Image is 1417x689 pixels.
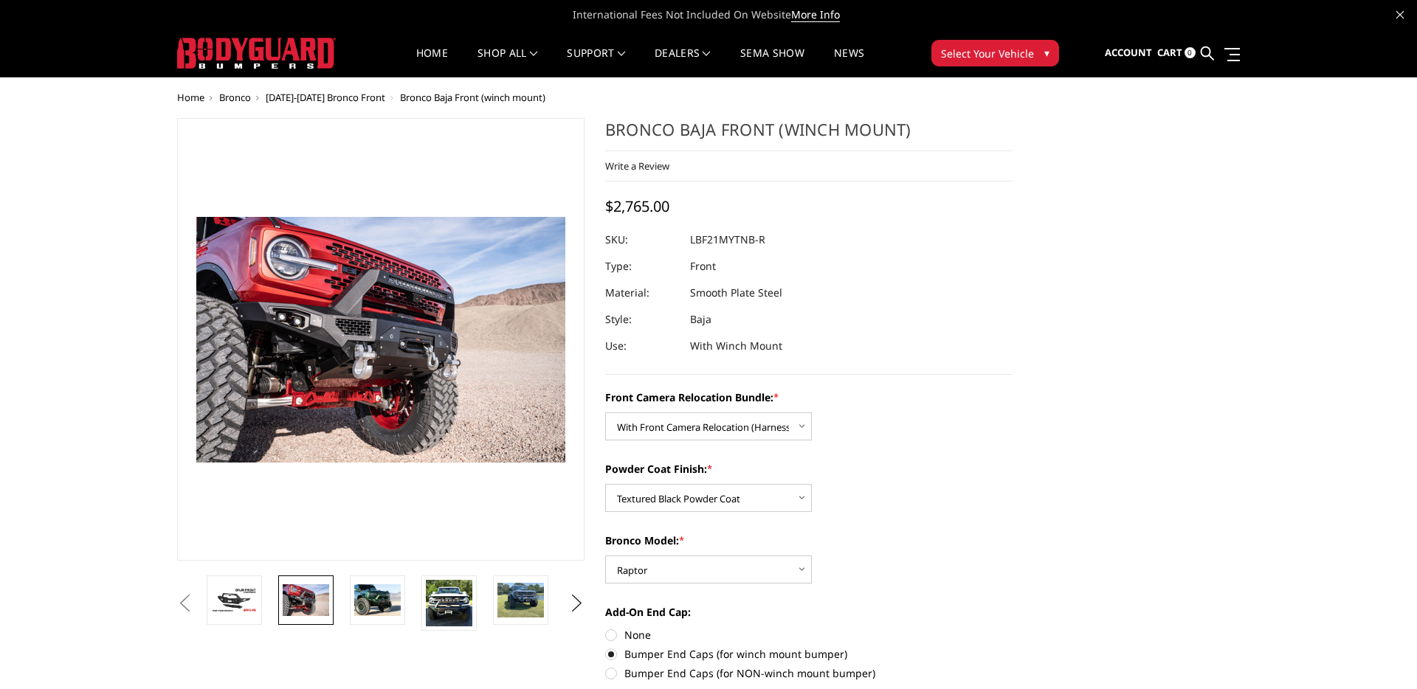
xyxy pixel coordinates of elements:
dt: Material: [605,280,679,306]
span: ▾ [1044,45,1049,60]
button: Select Your Vehicle [931,40,1059,66]
label: Add-On End Cap: [605,604,1013,620]
h1: Bronco Baja Front (winch mount) [605,118,1013,151]
a: More Info [791,7,840,22]
dt: SKU: [605,226,679,253]
dd: Front [690,253,716,280]
dd: LBF21MYTNB-R [690,226,765,253]
dd: Baja [690,306,711,333]
span: Cart [1157,46,1182,59]
a: SEMA Show [740,48,804,77]
dd: With Winch Mount [690,333,782,359]
dt: Use: [605,333,679,359]
dt: Type: [605,253,679,280]
button: Next [566,592,588,614]
dd: Smooth Plate Steel [690,280,782,306]
span: $2,765.00 [605,196,669,216]
label: Bumper End Caps (for NON-winch mount bumper) [605,665,1013,681]
a: Home [177,91,204,104]
img: Bronco Baja Front (winch mount) [354,584,401,615]
a: Cart 0 [1157,33,1196,73]
label: Bronco Model: [605,533,1013,548]
a: Bronco [219,91,251,104]
span: 0 [1185,47,1196,58]
a: shop all [477,48,537,77]
img: Bodyguard Ford Bronco [211,587,258,613]
span: Bronco Baja Front (winch mount) [400,91,545,104]
a: Account [1105,33,1152,73]
a: Write a Review [605,159,669,173]
label: Front Camera Relocation Bundle: [605,389,1013,405]
a: Support [567,48,625,77]
img: BODYGUARD BUMPERS [177,38,336,69]
dt: Style: [605,306,679,333]
img: Bronco Baja Front (winch mount) [497,583,544,617]
label: None [605,627,1013,643]
a: Dealers [655,48,711,77]
label: Bumper End Caps (for winch mount bumper) [605,646,1013,662]
img: Bronco Baja Front (winch mount) [283,584,329,615]
a: Bodyguard Ford Bronco [177,118,585,561]
img: Bronco Baja Front (winch mount) [426,580,472,626]
span: Select Your Vehicle [941,46,1034,61]
a: [DATE]-[DATE] Bronco Front [266,91,385,104]
button: Previous [173,592,196,614]
iframe: Chat Widget [1343,618,1417,689]
span: Account [1105,46,1152,59]
label: Powder Coat Finish: [605,461,1013,477]
a: Home [416,48,448,77]
a: News [834,48,864,77]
